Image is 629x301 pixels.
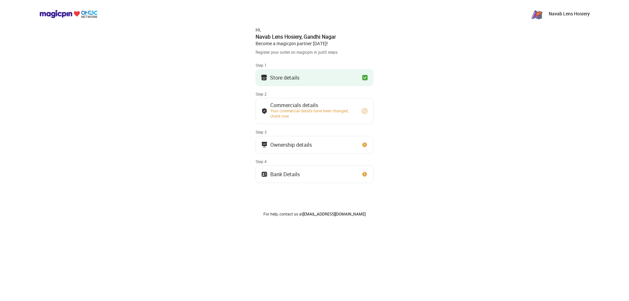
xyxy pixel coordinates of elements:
[261,74,267,81] img: storeIcon.9b1f7264.svg
[256,159,373,164] div: Step 4
[256,69,373,86] button: Store details
[270,103,355,107] div: Commercials details
[256,33,373,40] div: Navab Lens Hosiery , Gandhi Nagar
[256,91,373,97] div: Step 2
[261,171,268,178] img: ownership_icon.37569ceb.svg
[256,211,373,216] div: For help, contact us at
[361,108,368,114] img: refresh_circle.10b5a287.svg
[362,74,368,81] img: checkbox_green.749048da.svg
[270,76,299,79] div: Store details
[361,141,368,148] img: clock_icon_new.67dbf243.svg
[530,7,543,20] img: zN8eeJ7_1yFC7u6ROh_yaNnuSMByXp4ytvKet0ObAKR-3G77a2RQhNqTzPi8_o_OMQ7Yu_PgX43RpeKyGayj_rdr-Pw
[39,9,98,18] img: ondc-logo-new-small.8a59708e.svg
[256,98,373,124] button: Commercials detailsYour commercial details have been changed, check now
[256,27,373,47] div: Hi, Become a magicpin partner [DATE]!
[256,165,373,183] button: Bank Details
[256,49,373,55] div: Register your outlet on magicpin in just 5 steps
[270,108,355,119] div: Your commercial details have been changed, check now
[256,129,373,135] div: Step 3
[549,10,590,17] p: Navab Lens Hosiery
[261,141,268,148] img: commercials_icon.983f7837.svg
[270,143,312,146] div: Ownership details
[303,211,366,216] a: [EMAIL_ADDRESS][DOMAIN_NAME]
[256,136,373,154] button: Ownership details
[256,63,373,68] div: Step 1
[361,171,368,178] img: clock_icon_new.67dbf243.svg
[261,108,268,114] img: bank_details_tick.fdc3558c.svg
[270,173,300,176] div: Bank Details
